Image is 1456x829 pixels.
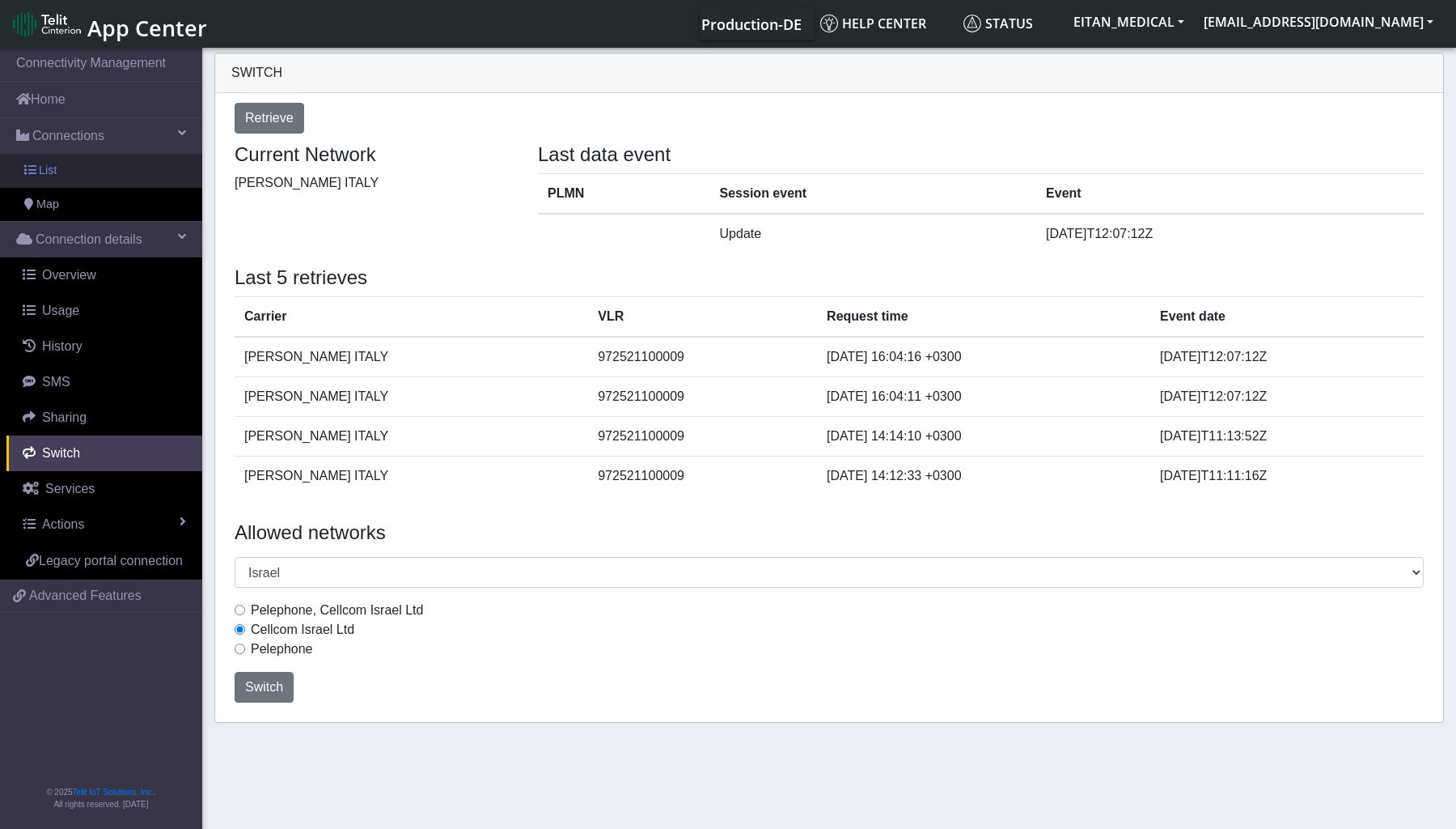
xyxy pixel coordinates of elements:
td: [DATE]T12:07:12Z [1150,337,1424,377]
label: Cellcom Israel Ltd [251,620,354,640]
td: [DATE] 14:12:33 +0300 [817,456,1150,495]
td: Update [710,214,1037,253]
th: Carrier [235,296,588,337]
a: Your current platform instance [700,7,801,40]
span: Retrieve [245,111,294,125]
span: Services [45,482,95,495]
span: SMS [42,375,70,389]
span: Switch [245,680,283,694]
img: logo-telit-cinterion-gw-new.png [13,11,81,37]
td: [PERSON_NAME] ITALY [235,376,588,416]
span: Legacy portal connection [39,554,183,568]
a: Overview [6,257,202,293]
td: 972521100009 [588,416,817,456]
th: Event date [1150,296,1424,337]
img: status.svg [963,15,981,32]
a: Sharing [6,400,202,436]
a: SMS [6,364,202,400]
th: PLMN [538,173,710,214]
td: 972521100009 [588,376,817,416]
a: App Center [13,6,205,41]
span: [PERSON_NAME] ITALY [235,176,379,189]
span: Connection details [36,230,142,249]
a: Actions [6,507,202,542]
th: Request time [817,296,1150,337]
label: Pelephone [251,640,313,659]
th: VLR [588,296,817,337]
td: [DATE] 14:14:10 +0300 [817,416,1150,456]
span: Overview [42,268,96,282]
span: Status [963,15,1033,32]
span: Switch [42,446,80,460]
h4: Allowed networks [235,521,1424,545]
td: 972521100009 [588,456,817,495]
td: [DATE]T12:07:12Z [1036,214,1424,253]
span: Advanced Features [29,586,142,606]
h4: Last 5 retrieves [235,266,1424,290]
th: Session event [710,173,1037,214]
span: Switch [231,66,282,79]
span: History [42,339,83,353]
span: Actions [42,517,84,531]
td: 972521100009 [588,337,817,377]
span: Help center [820,15,926,32]
button: EITAN_MEDICAL [1064,7,1194,36]
td: [DATE]T11:11:16Z [1150,456,1424,495]
a: Status [957,7,1064,40]
button: [EMAIL_ADDRESS][DOMAIN_NAME] [1194,7,1443,36]
span: App Center [87,13,207,43]
label: Pelephone, Cellcom Israel Ltd [251,601,423,620]
a: Services [6,471,202,507]
td: [PERSON_NAME] ITALY [235,337,588,377]
h4: Last data event [538,143,1424,167]
button: Switch [235,672,294,703]
span: List [39,162,57,180]
td: [DATE]T12:07:12Z [1150,376,1424,416]
a: Usage [6,293,202,329]
a: Telit IoT Solutions, Inc. [73,788,154,797]
h4: Current Network [235,143,514,167]
span: Map [36,196,59,214]
span: Connections [32,126,104,146]
span: Usage [42,304,79,317]
button: Retrieve [235,103,304,134]
a: History [6,329,202,364]
a: Switch [6,436,202,471]
span: Production-DE [701,15,802,34]
td: [DATE] 16:04:16 +0300 [817,337,1150,377]
th: Event [1036,173,1424,214]
span: Sharing [42,410,87,424]
td: [DATE]T11:13:52Z [1150,416,1424,456]
td: [DATE] 16:04:11 +0300 [817,376,1150,416]
a: Help center [814,7,957,40]
td: [PERSON_NAME] ITALY [235,456,588,495]
img: knowledge.svg [820,15,838,32]
td: [PERSON_NAME] ITALY [235,416,588,456]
